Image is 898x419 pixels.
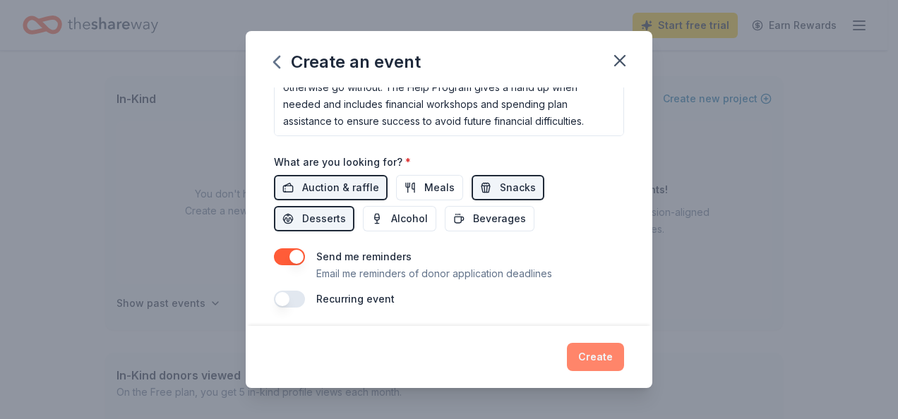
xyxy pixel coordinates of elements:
[274,51,421,73] div: Create an event
[316,265,552,282] p: Email me reminders of donor application deadlines
[567,343,624,371] button: Create
[274,73,624,136] textarea: Every day Join Hands Ministry, Inc., serves local families, providing vital programs and services...
[274,155,411,169] label: What are you looking for?
[316,293,395,305] label: Recurring event
[445,206,534,231] button: Beverages
[396,175,463,200] button: Meals
[472,175,544,200] button: Snacks
[473,210,526,227] span: Beverages
[424,179,455,196] span: Meals
[274,175,388,200] button: Auction & raffle
[363,206,436,231] button: Alcohol
[274,206,354,231] button: Desserts
[500,179,536,196] span: Snacks
[302,210,346,227] span: Desserts
[302,179,379,196] span: Auction & raffle
[391,210,428,227] span: Alcohol
[316,250,412,262] label: Send me reminders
